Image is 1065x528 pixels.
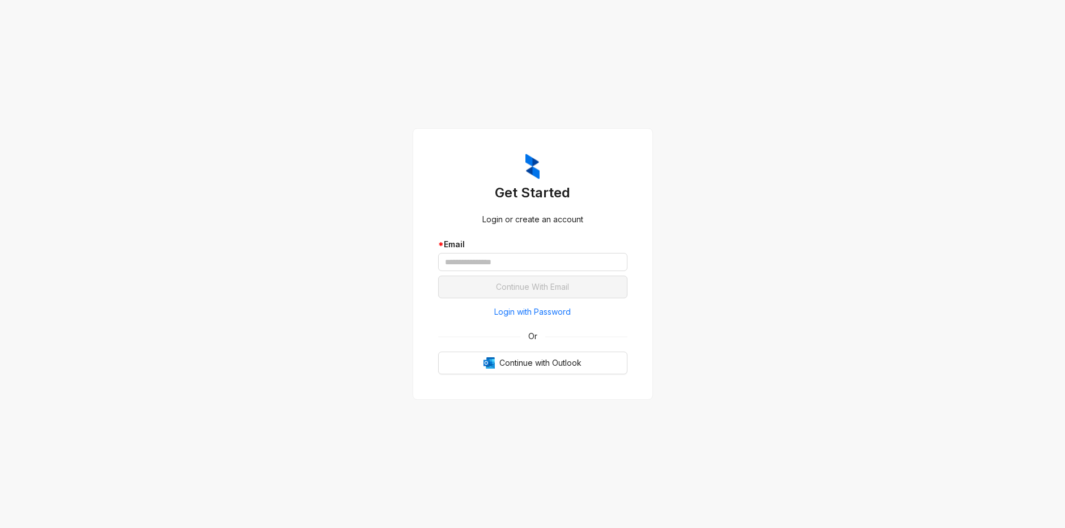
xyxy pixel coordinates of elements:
[438,352,627,374] button: OutlookContinue with Outlook
[438,303,627,321] button: Login with Password
[494,306,571,318] span: Login with Password
[483,357,495,369] img: Outlook
[520,330,545,343] span: Or
[438,184,627,202] h3: Get Started
[438,213,627,226] div: Login or create an account
[499,357,582,369] span: Continue with Outlook
[438,238,627,251] div: Email
[438,276,627,298] button: Continue With Email
[525,154,540,180] img: ZumaIcon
